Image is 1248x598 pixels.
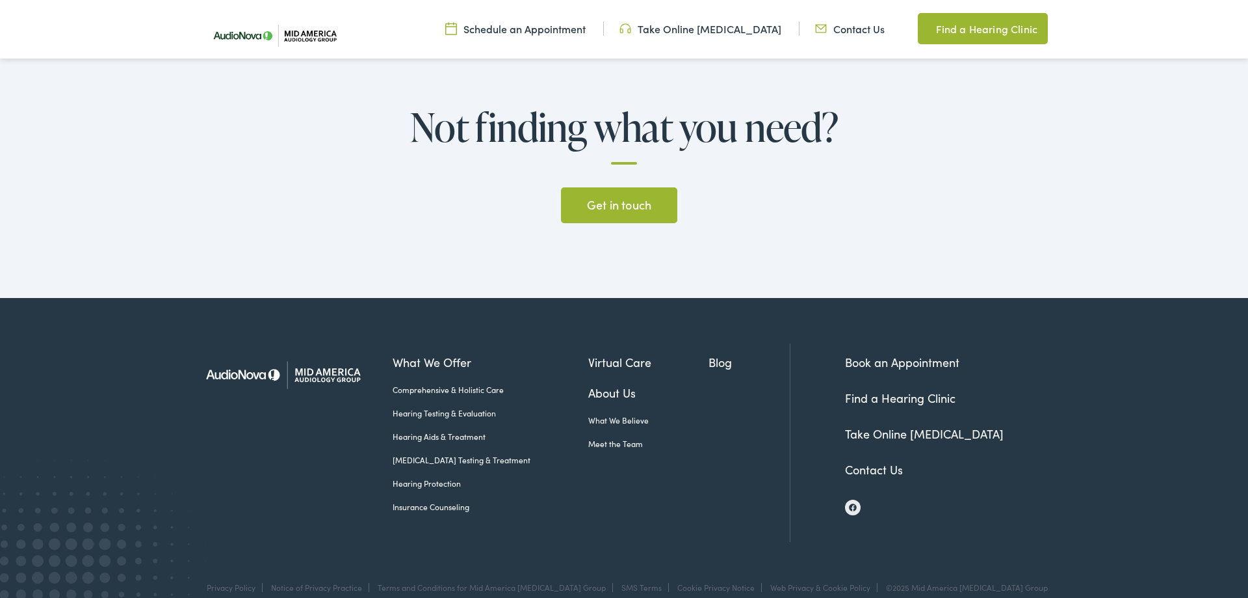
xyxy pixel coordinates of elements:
a: [MEDICAL_DATA] Testing & Treatment [393,454,588,466]
a: SMS Terms [621,582,662,593]
img: utility icon [619,21,631,36]
a: Notice of Privacy Practice [271,582,362,593]
a: About Us [588,384,709,401]
a: Take Online [MEDICAL_DATA] [845,426,1004,442]
a: Terms and Conditions for Mid America [MEDICAL_DATA] Group [378,582,606,593]
img: Facebook icon, indicating the presence of the site or brand on the social media platform. [849,504,857,511]
a: Hearing Protection [393,478,588,489]
a: Web Privacy & Cookie Policy [770,582,870,593]
a: Meet the Team [588,438,709,450]
a: Contact Us [815,21,885,36]
div: ©2025 Mid America [MEDICAL_DATA] Group [879,583,1048,592]
a: Hearing Testing & Evaluation [393,407,588,419]
a: Insurance Counseling [393,501,588,513]
img: Mid America Audiology Group [195,344,370,405]
img: utility icon [445,21,457,36]
a: Cookie Privacy Notice [677,582,755,593]
a: Take Online [MEDICAL_DATA] [619,21,781,36]
img: utility icon [815,21,827,36]
a: What We Offer [393,353,588,371]
img: utility icon [918,21,929,36]
a: Blog [708,353,790,371]
a: Schedule an Appointment [445,21,586,36]
a: Find a Hearing Clinic [918,13,1048,44]
a: Comprehensive & Holistic Care [393,384,588,396]
a: Hearing Aids & Treatment [393,431,588,442]
a: What We Believe [588,415,709,426]
a: Get in touch [561,187,677,224]
a: Book an Appointment [845,354,959,370]
a: Virtual Care [588,353,709,371]
a: Find a Hearing Clinic [845,390,955,406]
h2: Not finding what you need? [390,105,858,165]
a: Contact Us [845,461,903,478]
a: Privacy Policy [207,582,255,593]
